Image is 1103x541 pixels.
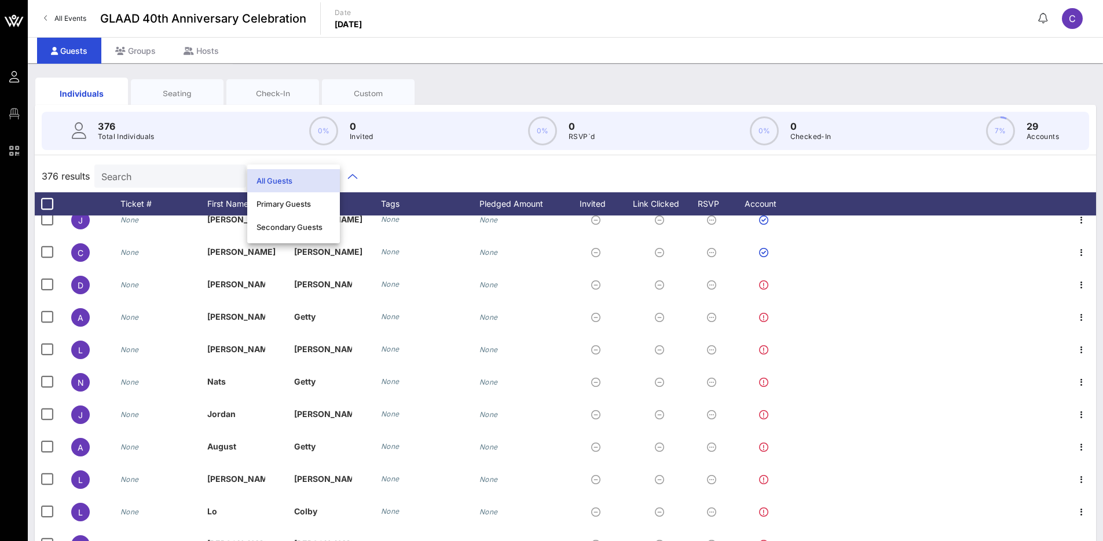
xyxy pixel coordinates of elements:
[1069,13,1076,24] span: C
[381,247,400,256] i: None
[381,280,400,288] i: None
[630,192,694,215] div: Link Clicked
[294,430,352,463] p: Getty
[78,443,83,452] span: A
[790,119,831,133] p: 0
[37,9,93,28] a: All Events
[78,248,83,258] span: C
[479,192,566,215] div: Pledged Amount
[120,215,139,224] i: None
[381,474,400,483] i: None
[207,398,265,430] p: Jordan
[479,345,498,354] i: None
[479,378,498,386] i: None
[98,119,155,133] p: 376
[120,378,139,386] i: None
[381,410,400,418] i: None
[694,192,734,215] div: RSVP
[207,301,265,333] p: [PERSON_NAME]
[37,38,101,64] div: Guests
[294,398,352,430] p: [PERSON_NAME]
[479,443,498,451] i: None
[1062,8,1083,29] div: C
[331,88,406,99] div: Custom
[235,88,310,99] div: Check-In
[207,365,265,398] p: Nats
[294,268,352,301] p: [PERSON_NAME]
[294,495,352,528] p: Colby
[734,192,798,215] div: Account
[78,507,83,517] span: L
[207,430,265,463] p: August
[120,248,139,257] i: None
[294,301,352,333] p: Getty
[335,19,362,30] p: [DATE]
[207,268,265,301] p: [PERSON_NAME]
[294,247,362,257] span: [PERSON_NAME]
[207,333,265,365] p: [PERSON_NAME]
[120,313,139,321] i: None
[140,88,215,99] div: Seating
[381,345,400,353] i: None
[335,7,362,19] p: Date
[120,507,139,516] i: None
[207,247,276,257] span: [PERSON_NAME]
[569,119,595,133] p: 0
[479,248,498,257] i: None
[479,313,498,321] i: None
[381,377,400,386] i: None
[350,131,373,142] p: Invited
[569,131,595,142] p: RSVP`d
[566,192,630,215] div: Invited
[256,176,331,185] div: All Guests
[98,131,155,142] p: Total Individuals
[256,222,331,232] div: Secondary Guests
[479,280,498,289] i: None
[170,38,233,64] div: Hosts
[479,507,498,516] i: None
[120,345,139,354] i: None
[294,365,352,398] p: Getty
[1027,131,1059,142] p: Accounts
[78,475,83,485] span: L
[78,215,83,225] span: J
[120,410,139,419] i: None
[120,280,139,289] i: None
[207,192,294,215] div: First Name
[381,507,400,516] i: None
[78,410,83,420] span: J
[479,410,498,419] i: None
[42,169,90,183] span: 376 results
[120,443,139,451] i: None
[381,192,479,215] div: Tags
[1027,119,1059,133] p: 29
[100,10,306,27] span: GLAAD 40th Anniversary Celebration
[294,333,352,365] p: [PERSON_NAME]
[78,313,83,323] span: A
[207,495,265,528] p: Lo
[54,14,86,23] span: All Events
[381,312,400,321] i: None
[294,463,352,495] p: [PERSON_NAME]
[207,214,276,224] span: [PERSON_NAME]
[790,131,831,142] p: Checked-In
[381,442,400,451] i: None
[479,475,498,484] i: None
[44,87,119,100] div: Individuals
[381,215,400,224] i: None
[479,215,498,224] i: None
[78,378,84,388] span: N
[256,199,331,209] div: Primary Guests
[120,192,207,215] div: Ticket #
[120,475,139,484] i: None
[207,463,265,495] p: [PERSON_NAME]
[350,119,373,133] p: 0
[78,280,83,290] span: D
[78,345,83,355] span: L
[101,38,170,64] div: Groups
